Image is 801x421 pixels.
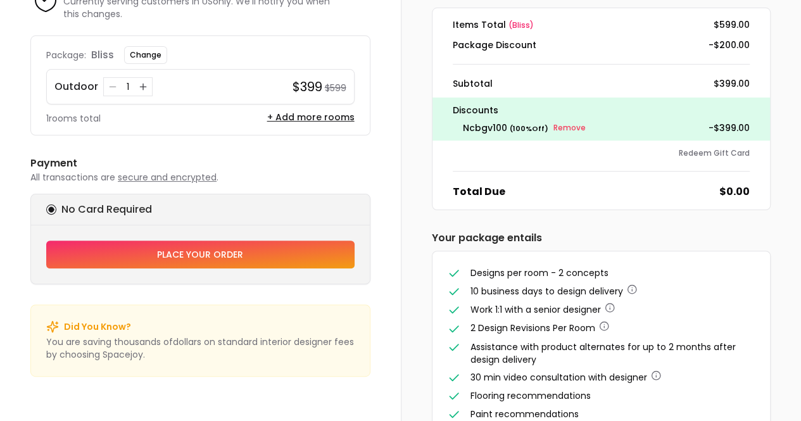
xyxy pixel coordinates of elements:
small: Remove [553,123,586,133]
button: Redeem Gift Card [679,148,750,158]
dt: Subtotal [453,77,493,90]
h6: No Card Required [61,202,152,217]
p: Did You Know? [64,320,131,333]
button: Change [124,46,167,64]
span: ncbgv100 [463,122,507,134]
p: Package: [46,49,86,61]
dt: Package Discount [453,39,536,51]
button: Increase quantity for Outdoor [137,80,149,93]
p: 1 rooms total [46,112,101,125]
span: Assistance with product alternates for up to 2 months after design delivery [470,341,736,366]
button: Decrease quantity for Outdoor [106,80,119,93]
button: + Add more rooms [267,111,355,123]
span: Flooring recommendations [470,389,591,402]
span: 10 business days to design delivery [470,285,623,298]
p: All transactions are . [30,171,370,184]
button: Place your order [46,241,355,268]
div: 1 [122,80,134,93]
span: Paint recommendations [470,408,579,420]
p: - $399.00 [709,120,750,135]
dt: Total Due [453,184,505,199]
dd: $399.00 [714,77,750,90]
h6: Payment [30,156,370,171]
dd: $599.00 [714,18,750,31]
small: $599 [325,82,346,94]
span: ( bliss ) [508,20,534,30]
span: Designs per room - 2 concepts [470,267,609,279]
span: secure and encrypted [118,171,217,184]
dd: -$200.00 [709,39,750,51]
p: Discounts [453,103,750,118]
span: Work 1:1 with a senior designer [470,303,601,316]
small: ( 100 % Off) [510,123,548,134]
p: bliss [91,47,114,63]
dd: $0.00 [719,184,750,199]
span: 30 min video consultation with designer [470,371,647,384]
p: Outdoor [54,79,98,94]
p: You are saving thousands of dollar s on standard interior designer fees by choosing Spacejoy. [46,336,355,361]
h6: Your package entails [432,230,771,246]
h4: $399 [293,78,322,96]
span: 2 Design Revisions Per Room [470,322,595,334]
dt: Items Total [453,18,534,31]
